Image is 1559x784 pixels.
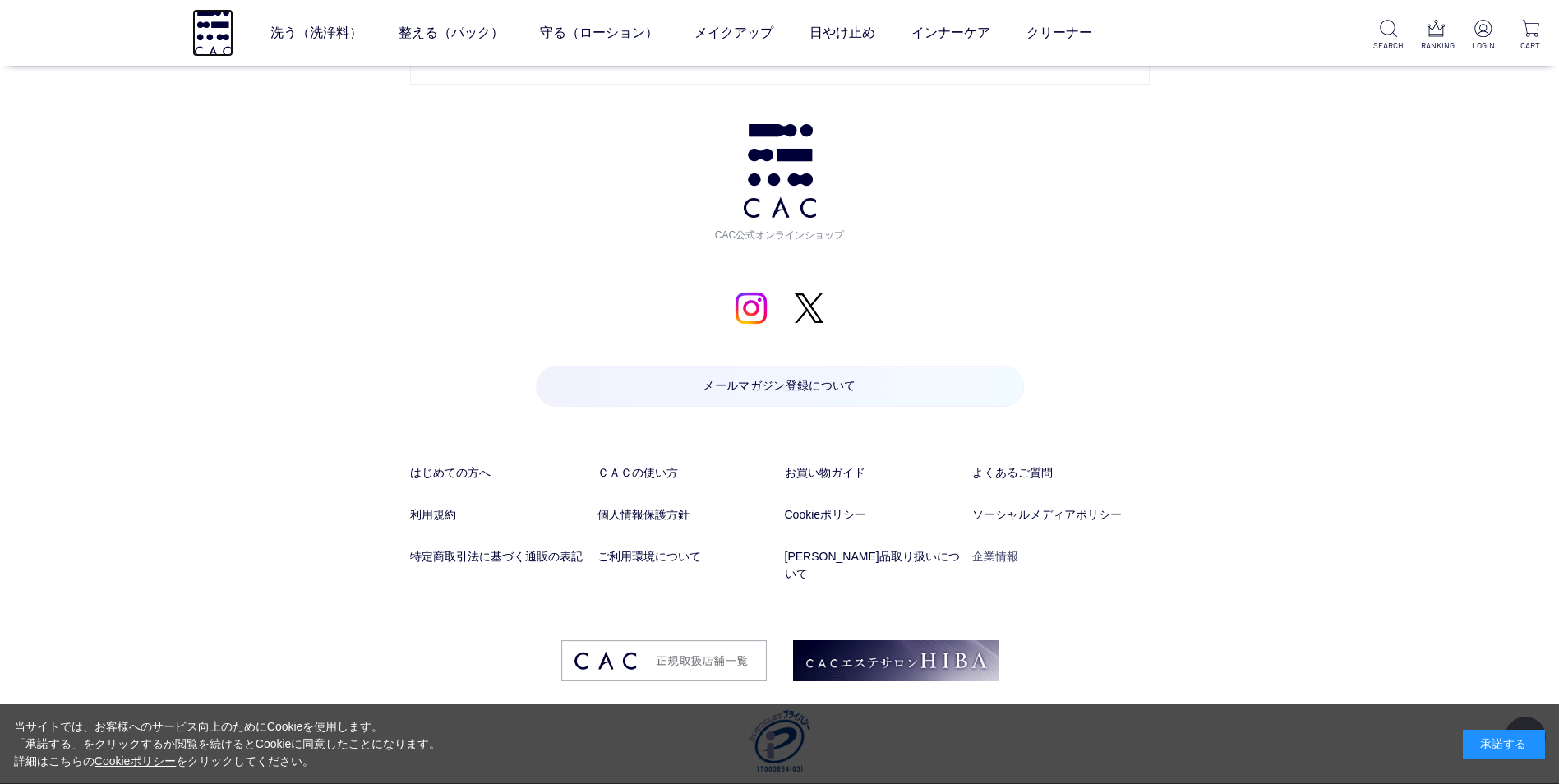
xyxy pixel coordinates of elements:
a: メールマガジン登録について [536,366,1024,407]
a: よくあるご質問 [972,464,1150,482]
a: お買い物ガイド [785,464,962,482]
img: footer_image03.png [561,640,767,681]
a: インナーケア [911,10,990,56]
a: はじめての方へ [410,464,588,482]
p: RANKING [1421,39,1451,52]
p: CART [1515,39,1546,52]
a: 個人情報保護方針 [597,506,775,523]
a: ＣＡＣの使い方 [597,464,775,482]
a: RANKING [1421,20,1451,52]
img: footer_image02.png [793,640,999,681]
a: LOGIN [1468,20,1498,52]
a: 企業情報 [972,548,1150,565]
a: 利用規約 [410,506,588,523]
a: Cookieポリシー [785,506,962,523]
p: LOGIN [1468,39,1498,52]
div: 承諾する [1463,730,1545,759]
a: CAC公式オンラインショップ [710,124,850,242]
a: 整える（パック） [399,10,504,56]
a: 洗う（洗浄料） [270,10,362,56]
a: 日やけ止め [809,10,875,56]
p: SEARCH [1373,39,1404,52]
span: CAC公式オンラインショップ [710,218,850,242]
div: 当サイトでは、お客様へのサービス向上のためにCookieを使用します。 「承諾する」をクリックするか閲覧を続けるとCookieに同意したことになります。 詳細はこちらの をクリックしてください。 [14,718,441,770]
a: ソーシャルメディアポリシー [972,506,1150,523]
a: ご利用環境について [597,548,775,565]
a: Cookieポリシー [95,754,177,768]
a: 特定商取引法に基づく通販の表記 [410,548,588,565]
a: メイクアップ [694,10,773,56]
a: CART [1515,20,1546,52]
a: [PERSON_NAME]品取り扱いについて [785,548,962,583]
img: logo [192,9,233,56]
a: SEARCH [1373,20,1404,52]
a: クリーナー [1026,10,1092,56]
a: 守る（ローション） [540,10,658,56]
